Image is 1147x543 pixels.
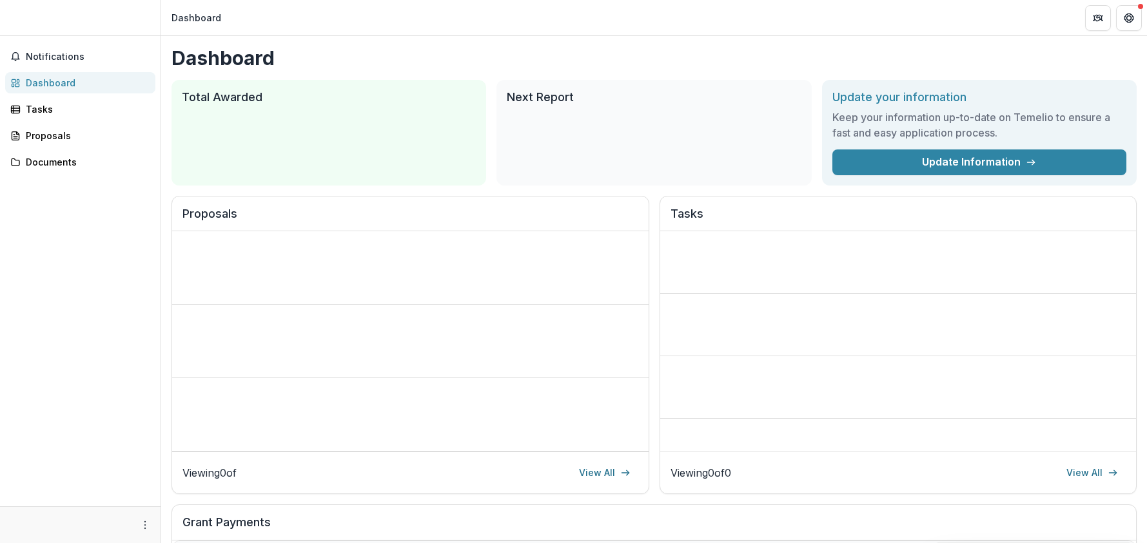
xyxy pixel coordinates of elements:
p: Viewing 0 of [182,465,237,481]
div: Dashboard [172,11,221,24]
div: Dashboard [26,76,145,90]
a: View All [571,462,638,483]
h2: Update your information [832,90,1126,104]
nav: breadcrumb [166,8,226,27]
h1: Dashboard [172,46,1137,70]
a: View All [1059,462,1126,483]
h2: Next Report [507,90,801,104]
a: Dashboard [5,72,155,93]
div: Documents [26,155,145,169]
h2: Tasks [671,207,1126,231]
button: Notifications [5,46,155,67]
a: Proposals [5,125,155,146]
a: Documents [5,151,155,173]
a: Update Information [832,149,1126,175]
h2: Grant Payments [182,515,1126,540]
button: Partners [1085,5,1111,31]
div: Proposals [26,129,145,142]
div: Tasks [26,102,145,116]
button: More [137,517,153,533]
h3: Keep your information up-to-date on Temelio to ensure a fast and easy application process. [832,110,1126,140]
span: Notifications [26,52,150,62]
button: Get Help [1116,5,1142,31]
h2: Total Awarded [182,90,476,104]
h2: Proposals [182,207,638,231]
a: Tasks [5,99,155,120]
p: Viewing 0 of 0 [671,465,731,481]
